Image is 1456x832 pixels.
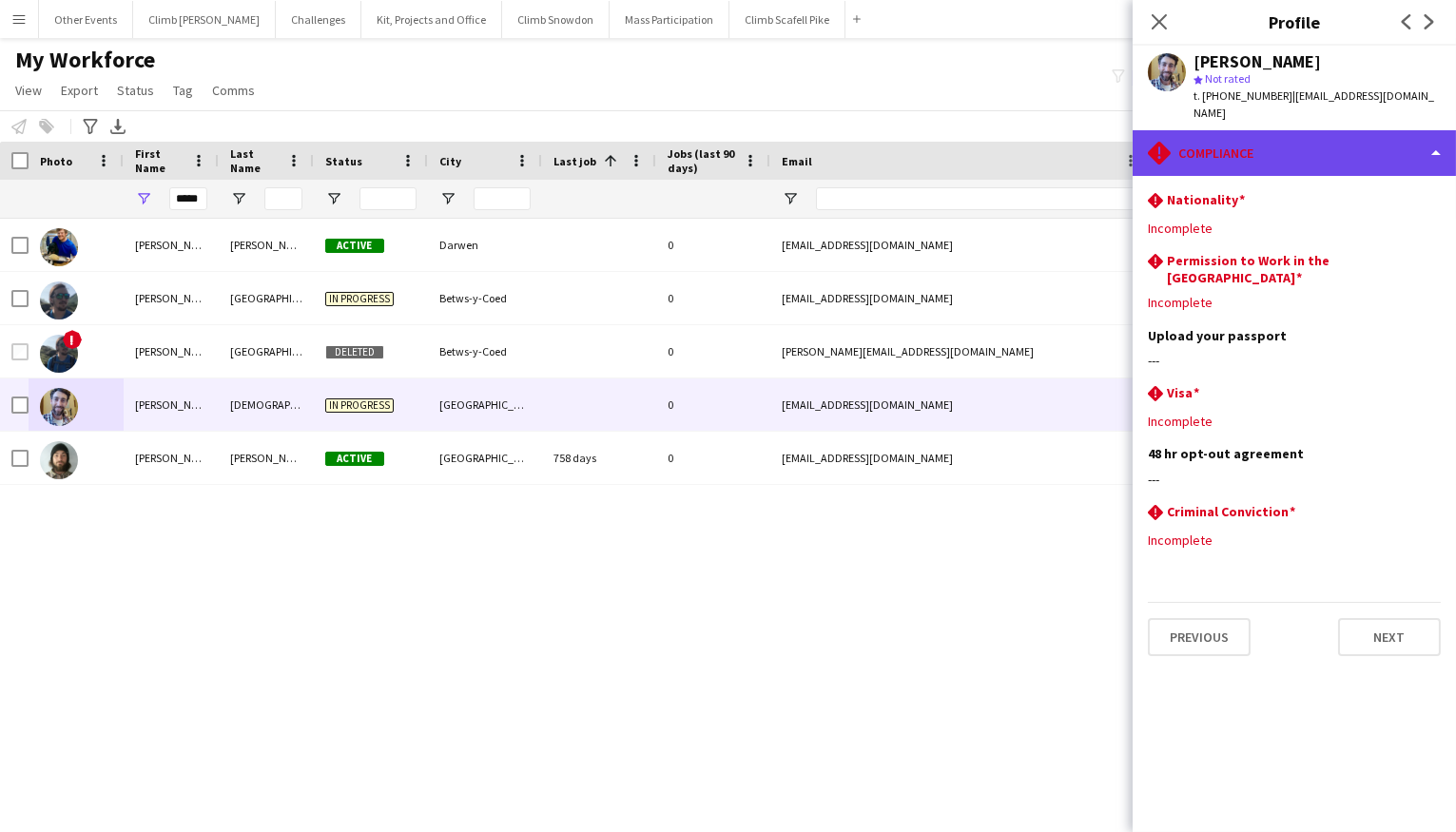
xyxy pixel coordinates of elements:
[61,82,98,99] span: Export
[1194,53,1321,70] div: [PERSON_NAME]
[124,272,219,324] div: [PERSON_NAME]
[359,187,417,210] input: Status Filter Input
[502,1,610,38] button: Climb Snowdon
[11,343,29,360] input: Row Selection is disabled for this row (unchecked)
[325,452,384,466] span: Active
[40,228,78,266] img: Jacob Marriner
[428,272,542,324] div: Betws-y-Coed
[1167,384,1199,401] h3: Visa
[542,432,656,484] div: 758 days
[1167,252,1426,286] h3: Permission to Work in the [GEOGRAPHIC_DATA]
[325,398,394,413] span: In progress
[169,187,207,210] input: First Name Filter Input
[124,325,219,377] div: [PERSON_NAME]
[656,325,770,377] div: 0
[15,82,42,99] span: View
[439,190,456,207] button: Open Filter Menu
[1338,618,1441,656] button: Next
[135,190,152,207] button: Open Filter Menu
[40,388,78,426] img: Jacob Temple
[770,325,1151,377] div: [PERSON_NAME][EMAIL_ADDRESS][DOMAIN_NAME]
[109,78,162,103] a: Status
[219,272,314,324] div: [GEOGRAPHIC_DATA]
[1148,618,1251,656] button: Previous
[770,378,1151,431] div: [EMAIL_ADDRESS][DOMAIN_NAME]
[1148,352,1441,369] div: ---
[40,154,72,168] span: Photo
[325,292,394,306] span: In progress
[729,1,845,38] button: Climb Scafell Pike
[79,115,102,138] app-action-btn: Advanced filters
[474,187,531,210] input: City Filter Input
[230,146,280,175] span: Last Name
[173,82,193,99] span: Tag
[219,432,314,484] div: [PERSON_NAME]
[428,378,542,431] div: [GEOGRAPHIC_DATA]
[40,281,78,319] img: Jacob Richmond
[39,1,133,38] button: Other Events
[553,154,596,168] span: Last job
[656,432,770,484] div: 0
[770,272,1151,324] div: [EMAIL_ADDRESS][DOMAIN_NAME]
[8,78,49,103] a: View
[656,272,770,324] div: 0
[1148,413,1441,430] div: Incomplete
[40,441,78,479] img: Jacob smith
[212,82,255,99] span: Comms
[325,239,384,253] span: Active
[133,1,276,38] button: Climb [PERSON_NAME]
[656,378,770,431] div: 0
[135,146,184,175] span: First Name
[1148,471,1441,488] div: ---
[1133,10,1456,34] h3: Profile
[124,219,219,271] div: [PERSON_NAME]
[63,330,82,349] span: !
[439,154,461,168] span: City
[219,325,314,377] div: [GEOGRAPHIC_DATA]
[117,82,154,99] span: Status
[53,78,106,103] a: Export
[610,1,729,38] button: Mass Participation
[1194,88,1434,120] span: | [EMAIL_ADDRESS][DOMAIN_NAME]
[165,78,201,103] a: Tag
[770,432,1151,484] div: [EMAIL_ADDRESS][DOMAIN_NAME]
[15,46,155,74] span: My Workforce
[219,219,314,271] div: [PERSON_NAME]
[656,219,770,271] div: 0
[428,219,542,271] div: Darwen
[428,325,542,377] div: Betws-y-Coed
[1148,294,1441,311] div: Incomplete
[1194,88,1292,103] span: t. [PHONE_NUMBER]
[782,154,812,168] span: Email
[1148,532,1441,549] div: Incomplete
[124,378,219,431] div: [PERSON_NAME]
[1148,445,1304,462] h3: 48 hr opt-out agreement
[264,187,302,210] input: Last Name Filter Input
[325,154,362,168] span: Status
[1167,191,1245,208] h3: Nationality
[816,187,1139,210] input: Email Filter Input
[40,335,78,373] img: Jacob Richmond
[770,219,1151,271] div: [EMAIL_ADDRESS][DOMAIN_NAME]
[361,1,502,38] button: Kit, Projects and Office
[325,345,384,359] span: Deleted
[428,432,542,484] div: [GEOGRAPHIC_DATA]
[1205,71,1251,86] span: Not rated
[668,146,736,175] span: Jobs (last 90 days)
[1148,220,1441,237] div: Incomplete
[1133,130,1456,176] div: Compliance
[124,432,219,484] div: [PERSON_NAME]
[230,190,247,207] button: Open Filter Menu
[1167,503,1295,520] h3: Criminal Conviction
[1148,327,1287,344] h3: Upload your passport
[276,1,361,38] button: Challenges
[219,378,314,431] div: [DEMOGRAPHIC_DATA]
[204,78,262,103] a: Comms
[107,115,129,138] app-action-btn: Export XLSX
[325,190,342,207] button: Open Filter Menu
[782,190,799,207] button: Open Filter Menu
